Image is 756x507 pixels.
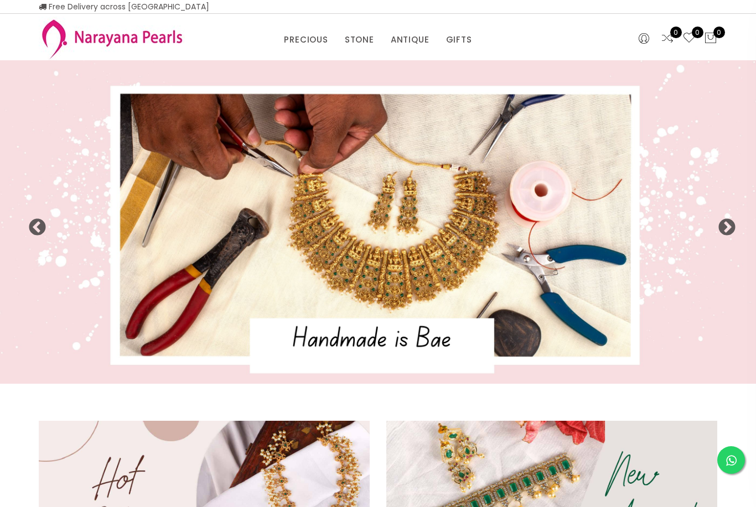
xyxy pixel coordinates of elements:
button: 0 [704,32,717,46]
button: Previous [28,218,39,229]
a: 0 [661,32,674,46]
a: GIFTS [446,32,472,48]
span: 0 [713,27,725,38]
span: 0 [692,27,703,38]
a: STONE [345,32,374,48]
span: 0 [670,27,682,38]
span: Free Delivery across [GEOGRAPHIC_DATA] [39,1,209,12]
a: PRECIOUS [284,32,328,48]
a: ANTIQUE [391,32,429,48]
button: Next [717,218,728,229]
a: 0 [682,32,696,46]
